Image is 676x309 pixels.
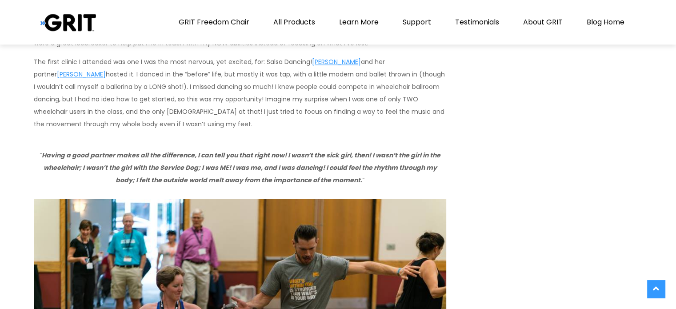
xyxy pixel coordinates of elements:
p: “ “ [34,136,446,186]
strong: Having a good partner makes all the difference, I can tell you that right now! I wasn’t the sick ... [42,151,440,185]
p: The first clinic I attended was one I was the most nervous, yet excited, for: Salsa Dancing! and ... [34,56,446,130]
a: [PERSON_NAME] [57,70,106,79]
a: [PERSON_NAME] [312,57,361,66]
img: Grit Blog [40,13,96,32]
